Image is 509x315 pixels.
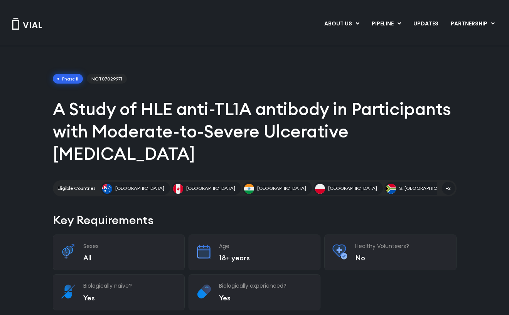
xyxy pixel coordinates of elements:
span: NCT07029971 [87,74,127,84]
h3: Biologically experienced? [219,282,312,289]
img: S. Africa [386,184,396,194]
span: [GEOGRAPHIC_DATA] [115,185,164,192]
a: PIPELINEMenu Toggle [366,17,407,30]
h3: Age [219,243,312,250]
img: Australia [102,184,112,194]
p: Yes [83,293,177,302]
span: S. [GEOGRAPHIC_DATA] [399,185,453,192]
a: PARTNERSHIPMenu Toggle [445,17,501,30]
p: All [83,253,177,262]
p: Yes [219,293,312,302]
p: No [355,253,448,262]
span: [GEOGRAPHIC_DATA] [186,185,235,192]
h3: Healthy Volunteers? [355,243,448,250]
span: [GEOGRAPHIC_DATA] [328,185,377,192]
img: Canada [173,184,183,194]
h3: Biologically naive? [83,282,177,289]
img: India [244,184,254,194]
a: UPDATES [407,17,444,30]
img: Vial Logo [12,18,42,30]
h3: Sexes [83,243,177,250]
p: 18+ years [219,253,312,262]
h1: A Study of HLE anti-TL1A antibody in Participants with Moderate-to-Severe Ulcerative [MEDICAL_DATA] [53,98,457,165]
span: [GEOGRAPHIC_DATA] [257,185,306,192]
h2: Key Requirements [53,212,457,228]
img: Poland [315,184,325,194]
a: ABOUT USMenu Toggle [318,17,365,30]
span: Phase II [53,74,83,84]
h2: Eligible Countries [57,185,95,192]
span: +2 [442,182,455,195]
